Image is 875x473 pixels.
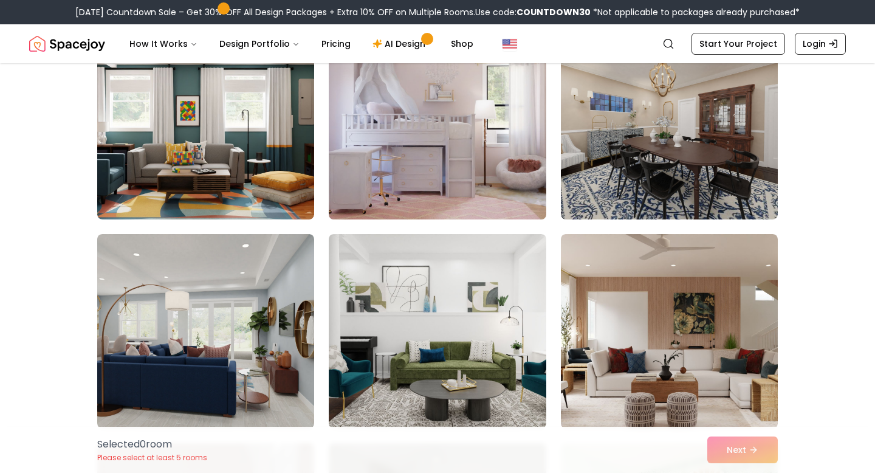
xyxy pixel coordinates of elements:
[75,6,800,18] div: [DATE] Countdown Sale – Get 30% OFF All Design Packages + Extra 10% OFF on Multiple Rooms.
[323,20,551,224] img: Room room-14
[591,6,800,18] span: *Not applicable to packages already purchased*
[29,32,105,56] a: Spacejoy
[312,32,360,56] a: Pricing
[120,32,207,56] button: How It Works
[475,6,591,18] span: Use code:
[210,32,309,56] button: Design Portfolio
[97,234,314,429] img: Room room-16
[97,453,207,463] p: Please select at least 5 rooms
[561,234,778,429] img: Room room-18
[516,6,591,18] b: COUNTDOWN30
[97,437,207,452] p: Selected 0 room
[561,25,778,219] img: Room room-15
[503,36,517,51] img: United States
[29,32,105,56] img: Spacejoy Logo
[120,32,483,56] nav: Main
[97,25,314,219] img: Room room-13
[329,234,546,429] img: Room room-17
[691,33,785,55] a: Start Your Project
[363,32,439,56] a: AI Design
[795,33,846,55] a: Login
[29,24,846,63] nav: Global
[441,32,483,56] a: Shop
